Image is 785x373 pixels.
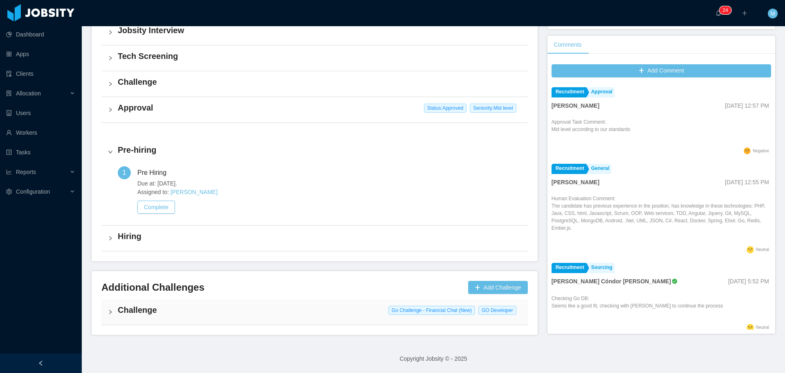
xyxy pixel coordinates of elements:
p: Checking Go DB: Seems like a good fit, checking with [PERSON_NAME] to continue the process [552,295,723,310]
span: Status: Approved [424,104,467,113]
div: icon: rightApproval [101,97,528,122]
div: icon: rightChallenge [101,71,528,97]
div: Approval Task Comment: [552,118,630,145]
i: icon: right [108,81,113,86]
strong: [PERSON_NAME] [552,102,599,109]
i: icon: right [108,56,113,61]
a: Recruitment [552,164,586,174]
a: icon: auditClients [6,66,75,82]
span: Go Challenge - Financial Chat (New) [388,306,475,315]
p: 4 [725,6,728,14]
h3: Additional Challenges [101,281,465,294]
span: [DATE] 5:52 PM [728,278,769,285]
span: Allocation [16,90,41,97]
span: Reports [16,169,36,175]
i: icon: solution [6,90,12,96]
a: icon: robotUsers [6,105,75,121]
span: Seniority: Mid level [470,104,516,113]
i: icon: right [108,107,113,112]
button: icon: plusAdd Challenge [468,281,528,294]
a: icon: pie-chartDashboard [6,26,75,43]
h4: Jobsity Interview [118,25,521,36]
div: icon: rightJobsity Interview [101,20,528,45]
span: Assigned to: [137,188,521,197]
div: icon: rightHiring [101,226,528,251]
span: Neutral [756,247,769,252]
a: Recruitment [552,263,586,273]
a: icon: appstoreApps [6,46,75,62]
span: 1 [123,169,126,176]
h4: Challenge [118,76,521,88]
strong: [PERSON_NAME] Cóndor [PERSON_NAME] [552,278,671,285]
h4: Tech Screening [118,50,521,62]
a: Recruitment [552,87,586,97]
i: icon: plus [742,10,747,16]
div: Human Evaluation Comment: [552,195,771,244]
p: Mid level according to our standards [552,126,630,133]
strong: [PERSON_NAME] [552,179,599,185]
p: 2 [722,6,725,14]
a: icon: profileTasks [6,144,75,161]
span: [DATE] 12:57 PM [725,102,769,109]
i: icon: line-chart [6,169,12,175]
i: icon: setting [6,189,12,194]
h4: Challenge [118,304,521,316]
span: Negative [753,149,769,153]
i: icon: right [108,236,113,241]
h4: Pre-hiring [118,144,521,156]
span: Configuration [16,188,50,195]
h4: Approval [118,102,521,113]
i: icon: bell [715,10,721,16]
p: The candidate has previous experience in the position, has knowledge in these technologies: PHP, ... [552,202,771,232]
div: Pre Hiring [137,166,173,179]
a: General [587,164,612,174]
div: icon: rightPre-hiring [101,139,528,165]
h4: Hiring [118,231,521,242]
footer: Copyright Jobsity © - 2025 [82,345,785,373]
span: M [770,9,775,18]
a: icon: userWorkers [6,124,75,141]
span: [DATE] 12:55 PM [725,179,769,185]
button: Complete [137,201,175,214]
span: GO Developer [478,306,516,315]
i: icon: right [108,149,113,154]
sup: 24 [719,6,731,14]
a: [PERSON_NAME] [170,189,218,195]
button: icon: plusAdd Comment [552,64,771,77]
div: icon: rightChallenge [101,299,528,325]
span: Due at: [DATE]. [137,179,521,188]
span: Neutral [756,325,769,330]
a: Approval [587,87,615,97]
div: icon: rightTech Screening [101,45,528,71]
div: Comments [547,36,588,54]
a: Sourcing [587,263,615,273]
i: icon: right [108,30,113,35]
i: icon: right [108,310,113,314]
a: Complete [137,204,175,210]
